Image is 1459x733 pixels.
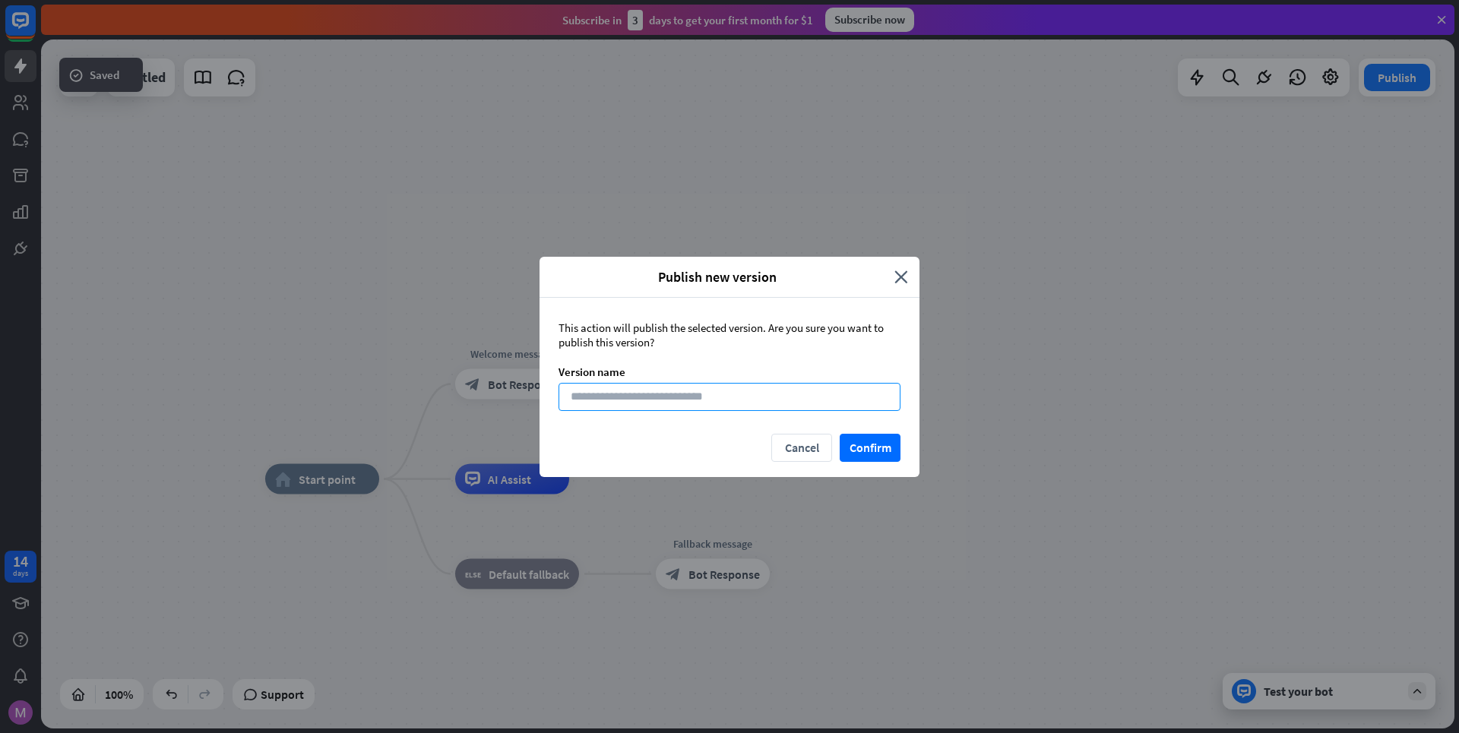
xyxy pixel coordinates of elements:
i: close [894,268,908,286]
button: Cancel [771,434,832,462]
span: Publish new version [551,268,883,286]
div: Version name [559,365,900,379]
div: This action will publish the selected version. Are you sure you want to publish this version? [559,321,900,349]
button: Confirm [840,434,900,462]
button: Open LiveChat chat widget [12,6,58,52]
